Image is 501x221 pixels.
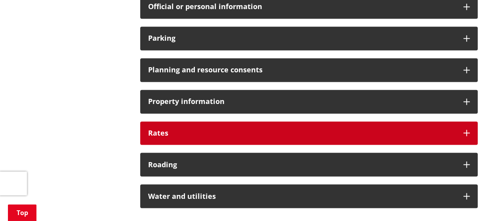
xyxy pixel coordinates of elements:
[148,98,455,106] h3: Property information
[148,192,455,200] h3: Water and utilities
[148,34,455,42] h3: Parking
[465,188,493,216] iframe: Messenger Launcher
[8,204,36,221] a: Top
[148,161,455,168] h3: Roading
[148,3,455,11] h3: Official or personal information
[148,129,455,137] h3: Rates
[148,66,455,74] h3: Planning and resource consents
